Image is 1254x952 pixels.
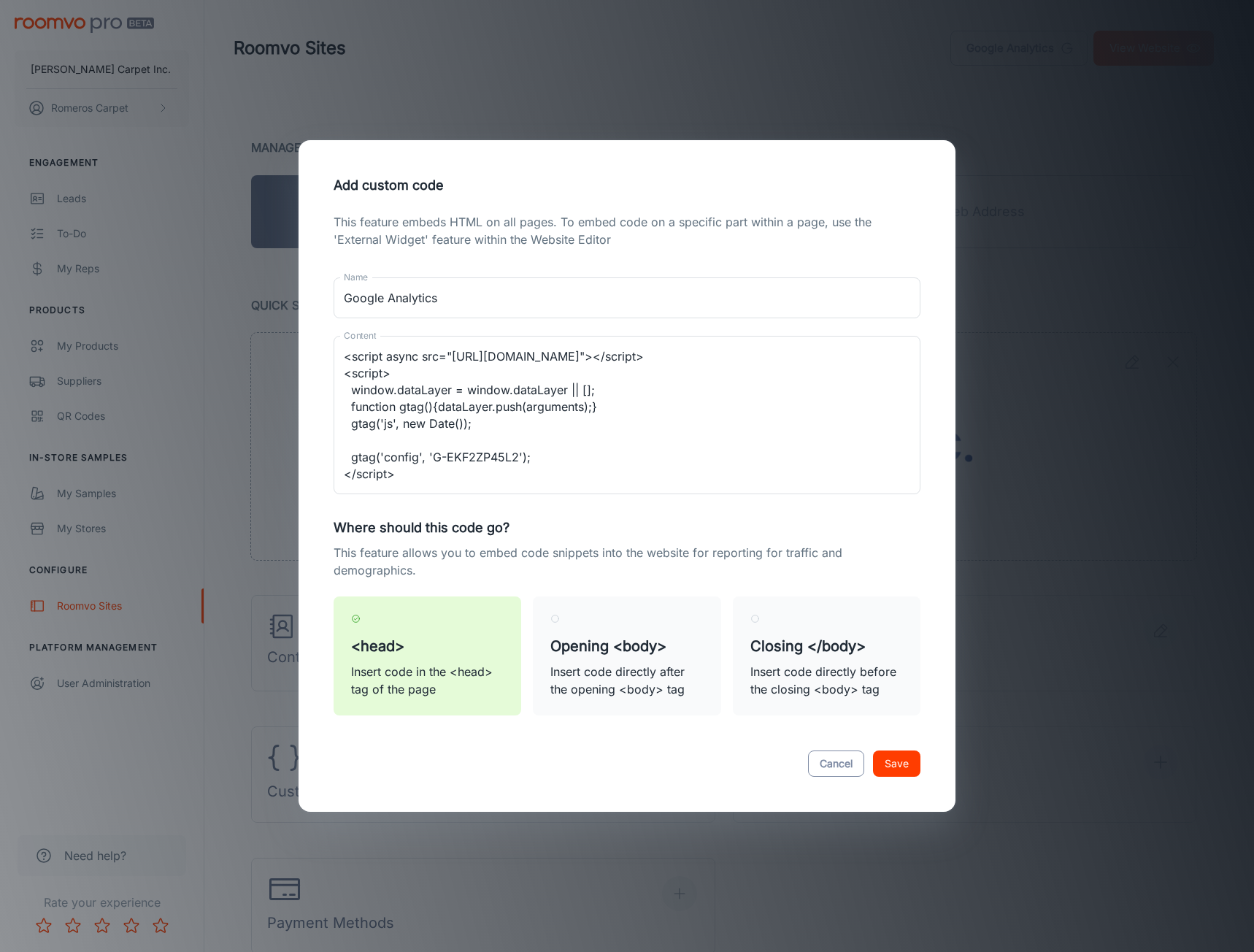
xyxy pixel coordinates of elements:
[334,213,920,248] p: This feature embeds HTML on all pages. To embed code on a specific part within a page, use the 'E...
[316,158,938,213] h2: Add custom code
[733,596,920,715] label: Closing </body>Insert code directly before the closing <body> tag
[533,596,720,715] label: Opening <body>Insert code directly after the opening <body> tag
[334,518,920,538] h6: Where should this code go?
[344,348,910,483] textarea: <!-- Google tag (gtag.js) --> <script async src="[URL][DOMAIN_NAME]"></script> <script> window.da...
[351,635,504,657] h5: <head>
[550,635,703,657] h5: Opening <body>
[334,596,521,715] label: <head>Insert code in the <head> tag of the page
[873,751,920,777] button: Save
[750,635,903,657] h5: Closing </body>
[808,751,864,777] button: Cancel
[334,277,920,318] input: Set a name for your code snippet
[344,271,368,283] label: Name
[351,663,504,698] p: Insert code in the <head> tag of the page
[344,329,376,342] label: Content
[750,663,903,698] p: Insert code directly before the closing <body> tag
[334,544,920,579] p: This feature allows you to embed code snippets into the website for reporting for traffic and dem...
[550,663,703,698] p: Insert code directly after the opening <body> tag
